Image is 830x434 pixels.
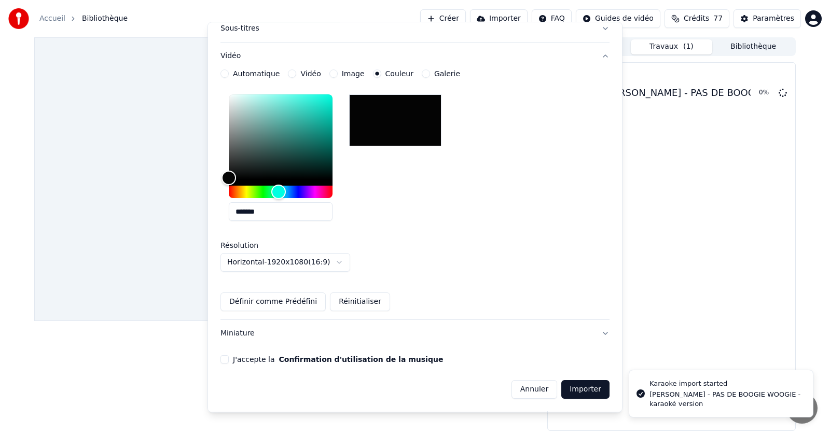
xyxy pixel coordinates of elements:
[511,381,557,399] button: Annuler
[220,320,610,347] button: Miniature
[385,71,413,78] label: Couleur
[233,71,280,78] label: Automatique
[220,70,610,320] div: Vidéo
[330,293,390,312] button: Réinitialiser
[220,16,610,43] button: Sous-titres
[279,356,443,363] button: J'accepte la
[434,71,460,78] label: Galerie
[229,95,333,180] div: Color
[220,293,326,312] button: Définir comme Prédéfini
[233,356,443,363] label: J'accepte la
[342,71,365,78] label: Image
[229,186,333,199] div: Hue
[300,71,321,78] label: Vidéo
[561,381,610,399] button: Importer
[220,43,610,70] button: Vidéo
[220,242,324,249] label: Résolution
